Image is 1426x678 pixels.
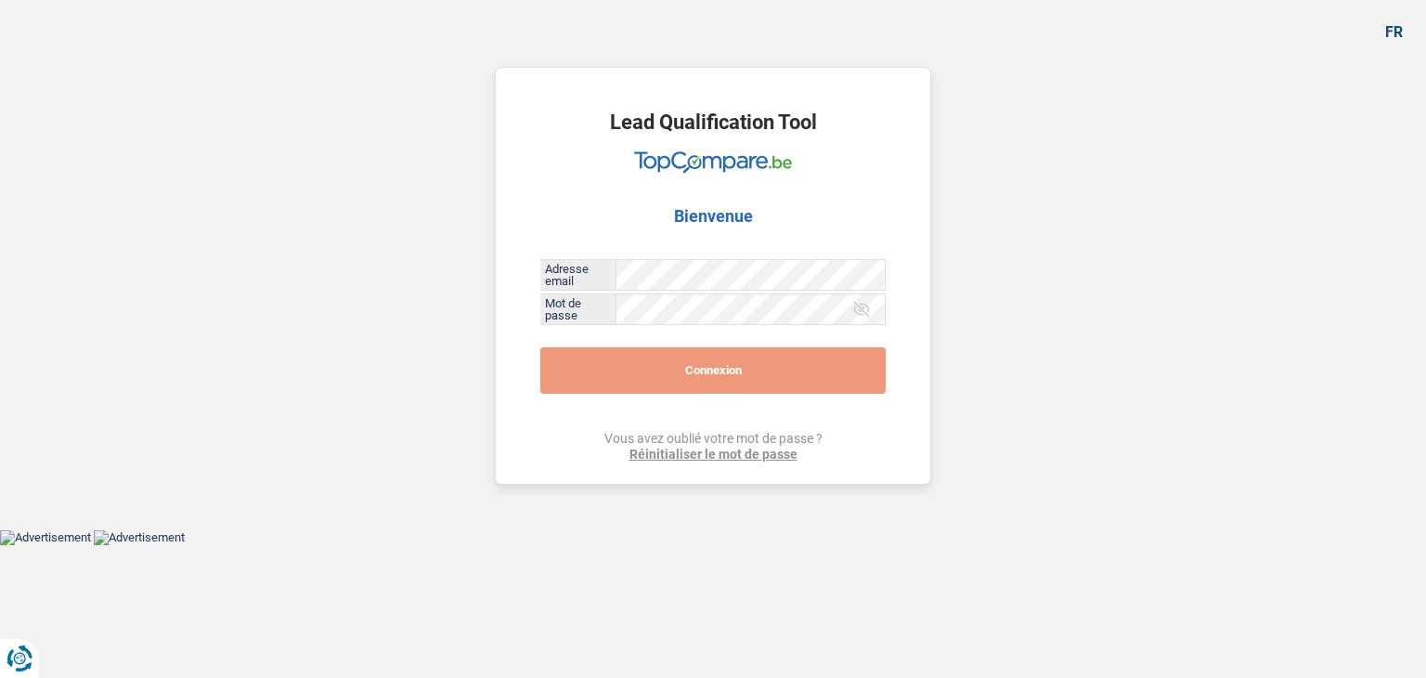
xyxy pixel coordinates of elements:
label: Mot de passe [540,294,616,324]
h2: Bienvenue [674,206,753,227]
img: Advertisement [94,530,185,545]
button: Connexion [540,347,886,394]
img: TopCompare Logo [634,151,792,174]
h1: Lead Qualification Tool [610,112,817,133]
a: Réinitialiser le mot de passe [604,447,823,463]
div: fr [1385,23,1403,41]
div: Vous avez oublié votre mot de passe ? [604,431,823,463]
label: Adresse email [540,260,616,290]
